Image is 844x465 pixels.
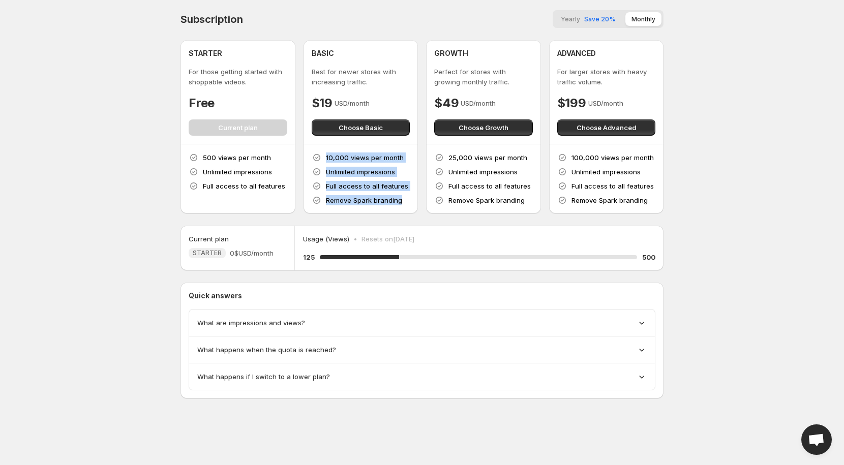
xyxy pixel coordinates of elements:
[303,234,349,244] p: Usage (Views)
[339,122,383,133] span: Choose Basic
[434,119,533,136] button: Choose Growth
[625,12,661,26] button: Monthly
[571,167,641,177] p: Unlimited impressions
[197,371,330,382] span: What happens if I switch to a lower plan?
[189,67,287,87] p: For those getting started with shoppable videos.
[312,95,333,111] h4: $19
[312,67,410,87] p: Best for newer stores with increasing traffic.
[312,48,334,58] h4: BASIC
[326,181,408,191] p: Full access to all features
[326,195,402,205] p: Remove Spark branding
[571,152,654,163] p: 100,000 views per month
[312,119,410,136] button: Choose Basic
[557,67,656,87] p: For larger stores with heavy traffic volume.
[448,181,531,191] p: Full access to all features
[189,48,222,58] h4: STARTER
[361,234,414,244] p: Resets on [DATE]
[197,345,336,355] span: What happens when the quota is reached?
[230,248,274,258] span: 0$ USD/month
[571,195,648,205] p: Remove Spark branding
[180,13,243,25] h4: Subscription
[203,181,285,191] p: Full access to all features
[326,167,395,177] p: Unlimited impressions
[189,95,215,111] h4: Free
[571,181,654,191] p: Full access to all features
[193,249,222,257] span: STARTER
[459,122,508,133] span: Choose Growth
[335,98,370,108] p: USD/month
[189,291,655,301] p: Quick answers
[434,48,468,58] h4: GROWTH
[555,12,621,26] button: YearlySave 20%
[434,67,533,87] p: Perfect for stores with growing monthly traffic.
[326,152,404,163] p: 10,000 views per month
[203,152,271,163] p: 500 views per month
[353,234,357,244] p: •
[801,424,832,455] a: Open chat
[448,167,518,177] p: Unlimited impressions
[448,152,527,163] p: 25,000 views per month
[303,252,315,262] h5: 125
[189,234,229,244] h5: Current plan
[557,119,656,136] button: Choose Advanced
[557,48,596,58] h4: ADVANCED
[197,318,305,328] span: What are impressions and views?
[461,98,496,108] p: USD/month
[584,15,615,23] span: Save 20%
[577,122,636,133] span: Choose Advanced
[642,252,655,262] h5: 500
[448,195,525,205] p: Remove Spark branding
[557,95,586,111] h4: $199
[203,167,272,177] p: Unlimited impressions
[561,15,580,23] span: Yearly
[434,95,459,111] h4: $49
[588,98,623,108] p: USD/month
